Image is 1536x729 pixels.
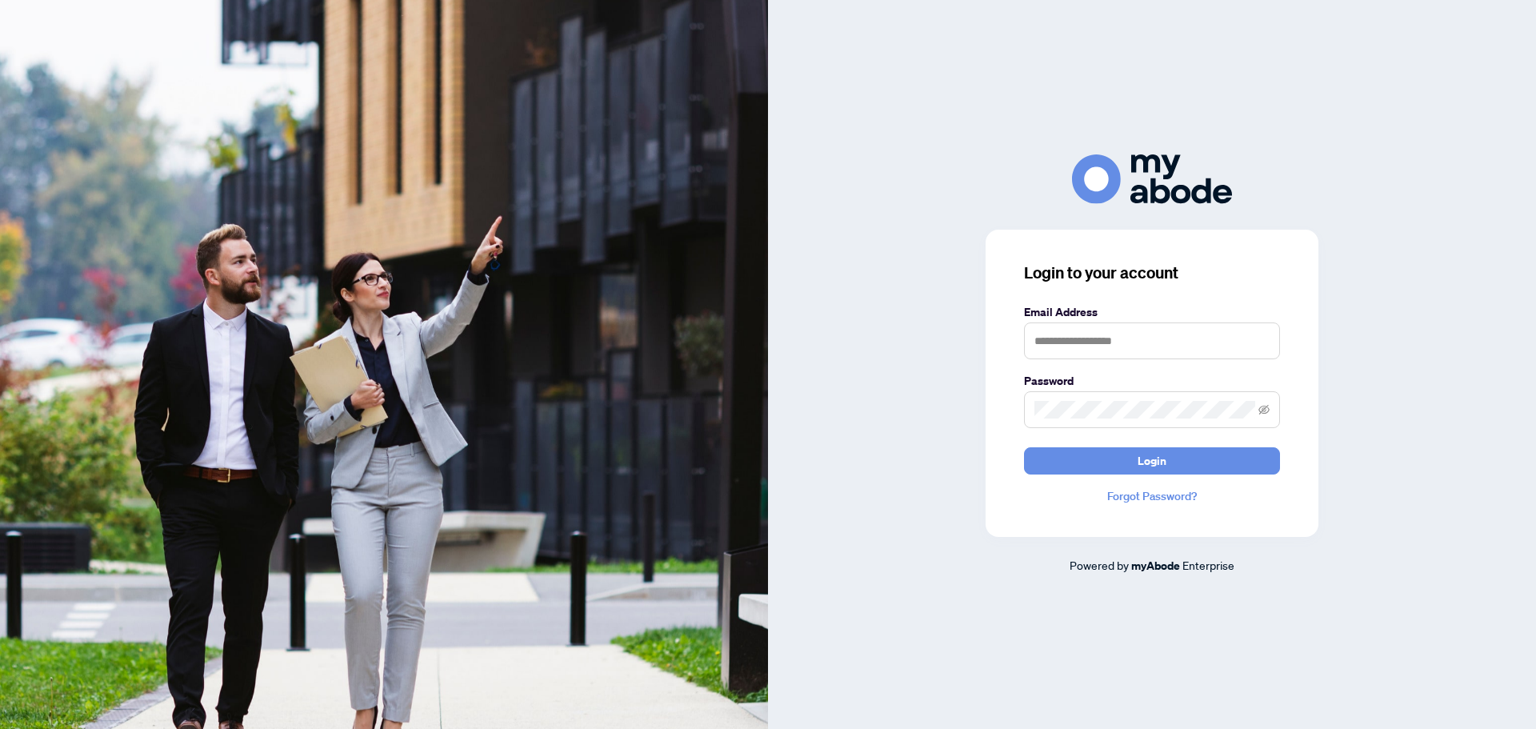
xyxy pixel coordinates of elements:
[1024,303,1280,321] label: Email Address
[1024,487,1280,505] a: Forgot Password?
[1024,372,1280,390] label: Password
[1131,557,1180,575] a: myAbode
[1024,262,1280,284] h3: Login to your account
[1072,154,1232,203] img: ma-logo
[1138,448,1166,474] span: Login
[1258,404,1270,415] span: eye-invisible
[1182,558,1234,572] span: Enterprise
[1024,447,1280,475] button: Login
[1070,558,1129,572] span: Powered by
